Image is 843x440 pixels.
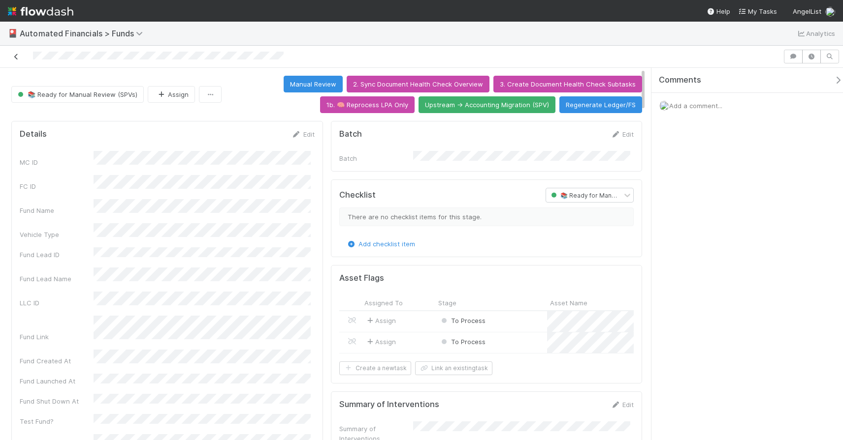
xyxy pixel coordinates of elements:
[20,129,47,139] h5: Details
[16,90,137,98] span: 📚 Ready for Manual Review (SPVs)
[439,337,486,347] div: To Process
[365,337,396,347] span: Assign
[738,6,777,16] a: My Tasks
[439,316,486,325] div: To Process
[20,230,94,239] div: Vehicle Type
[20,298,94,308] div: LLC ID
[347,76,489,92] button: 2. Sync Document Health Check Overview
[284,76,343,92] button: Manual Review
[415,361,492,375] button: Link an existingtask
[419,96,555,113] button: Upstream -> Accounting Migration (SPV)
[738,7,777,15] span: My Tasks
[20,157,94,167] div: MC ID
[20,332,94,342] div: Fund Link
[659,75,701,85] span: Comments
[20,274,94,284] div: Fund Lead Name
[549,192,663,199] span: 📚 Ready for Manual Review (SPVs)
[439,338,486,346] span: To Process
[550,298,587,308] span: Asset Name
[793,7,821,15] span: AngelList
[347,240,415,248] a: Add checklist item
[320,96,415,113] button: 1b. 🧠 Reprocess LPA Only
[796,28,835,39] a: Analytics
[339,273,384,283] h5: Asset Flags
[8,3,73,20] img: logo-inverted-e16ddd16eac7371096b0.svg
[339,190,376,200] h5: Checklist
[339,361,411,375] button: Create a newtask
[559,96,642,113] button: Regenerate Ledger/FS
[11,86,144,103] button: 📚 Ready for Manual Review (SPVs)
[438,298,456,308] span: Stage
[339,400,439,410] h5: Summary of Interventions
[339,207,634,226] div: There are no checklist items for this stage.
[8,29,18,37] span: 🎴
[20,356,94,366] div: Fund Created At
[365,316,396,325] span: Assign
[292,130,315,138] a: Edit
[493,76,642,92] button: 3. Create Document Health Check Subtasks
[669,102,722,110] span: Add a comment...
[611,130,634,138] a: Edit
[611,401,634,409] a: Edit
[20,250,94,260] div: Fund Lead ID
[659,101,669,111] img: avatar_5ff1a016-d0ce-496a-bfbe-ad3802c4d8a0.png
[148,86,195,103] button: Assign
[339,153,413,163] div: Batch
[20,396,94,406] div: Fund Shut Down At
[339,129,362,139] h5: Batch
[364,298,403,308] span: Assigned To
[20,376,94,386] div: Fund Launched At
[20,181,94,191] div: FC ID
[707,6,730,16] div: Help
[20,205,94,215] div: Fund Name
[439,317,486,324] span: To Process
[20,29,148,38] span: Automated Financials > Funds
[20,416,94,426] div: Test Fund?
[825,7,835,17] img: avatar_5ff1a016-d0ce-496a-bfbe-ad3802c4d8a0.png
